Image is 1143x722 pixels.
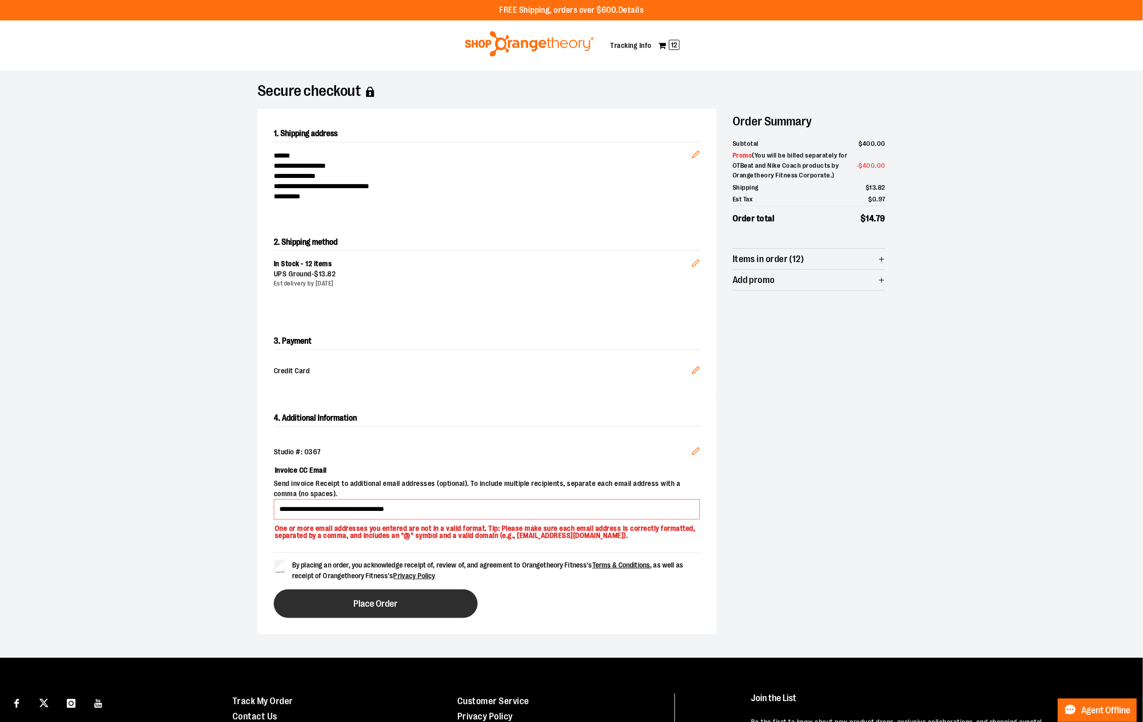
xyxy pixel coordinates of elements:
[35,693,53,711] a: Visit our X page
[684,243,708,278] button: Edit
[863,140,875,147] span: 400
[733,249,886,269] button: Items in order (12)
[274,125,700,142] h2: 1. Shipping address
[326,270,328,278] span: .
[8,693,25,711] a: Visit our Facebook page
[457,696,529,706] a: Customer Service
[866,214,874,223] span: 14
[592,561,651,569] a: Terms & Conditions
[457,711,513,721] a: Privacy Policy
[274,589,478,618] button: Place Order
[733,270,886,290] button: Add promo
[733,151,752,159] span: Promo
[733,109,886,134] h2: Order Summary
[274,259,692,269] div: In Stock - 12 items
[684,358,708,385] button: Edit
[876,184,878,191] span: .
[733,151,848,179] span: ( You will be billed separately for OTBeat and Nike Coach products by Orangetheory Fitness Corpor...
[733,183,759,193] span: Shipping
[274,279,692,288] div: Est delivery by [DATE]
[394,572,435,580] a: Privacy Policy
[611,41,652,49] a: Tracking Info
[618,6,644,15] a: Details
[62,693,80,711] a: Visit our Instagram page
[1081,706,1130,715] span: Agent Offline
[874,214,876,223] span: .
[878,184,886,191] span: 82
[274,269,692,279] div: UPS Ground -
[869,195,873,203] span: $
[257,87,886,97] h1: Secure checkout
[274,234,700,250] h2: 2. Shipping method
[859,140,863,147] span: $
[1058,699,1137,722] button: Agent Offline
[684,134,708,170] button: Edit
[856,161,886,171] span: -
[274,366,692,377] span: Credit Card
[733,275,775,285] span: Add promo
[684,439,708,467] button: Edit
[274,447,700,457] div: Studio #: 0367
[751,693,1116,712] h4: Join the List
[463,31,595,57] img: Shop Orangetheory
[866,184,870,191] span: $
[274,461,700,479] label: Invoice CC Email
[499,5,644,16] p: FREE Shipping, orders over $600.
[875,140,877,147] span: .
[274,410,700,427] h2: 4. Additional Information
[232,696,293,706] a: Track My Order
[354,599,398,609] span: Place Order
[877,162,886,169] span: 00
[733,212,775,225] span: Order total
[861,214,866,223] span: $
[328,270,336,278] span: 82
[878,195,886,203] span: 97
[315,270,319,278] span: $
[733,254,804,264] span: Items in order (12)
[292,561,683,580] span: By placing an order, you acknowledge receipt of, review of, and agreement to Orangetheory Fitness...
[274,479,700,499] span: Send invoice Receipt to additional email addresses (optional). To include multiple recipients, se...
[232,711,277,721] a: Contact Us
[876,214,886,223] span: 79
[274,560,286,572] input: By placing an order, you acknowledge receipt of, review of, and agreement to Orangetheory Fitness...
[274,333,700,350] h2: 3. Payment
[863,162,875,169] span: 400
[39,699,48,708] img: Twitter
[870,184,876,191] span: 13
[877,195,879,203] span: .
[733,139,759,149] span: Subtotal
[274,520,700,540] p: One or more email addresses you entered are not in a valid format. Tip: Please make sure each ema...
[877,140,886,147] span: 00
[875,162,877,169] span: .
[90,693,108,711] a: Visit our Youtube page
[872,195,877,203] span: 0
[319,270,326,278] span: 13
[669,40,680,50] span: 12
[859,162,863,169] span: $
[733,194,753,204] span: Est Tax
